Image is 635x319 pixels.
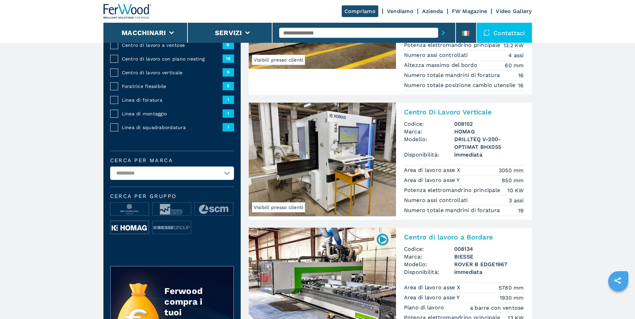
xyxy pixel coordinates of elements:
span: 5 [223,82,234,90]
p: Potenza elettromandrino principale [404,187,502,194]
a: Centro Di Lavoro Verticale HOMAG DRILLTEQ V-200-OPTIMAT BHX055Visibili presso clientiCentro Di La... [249,103,532,220]
span: Foratrice flessibile [122,83,223,90]
span: Codice: [404,120,454,128]
img: image [110,221,149,234]
span: 16 [223,55,234,63]
a: Compriamo [342,5,378,17]
span: Centro di lavoro a ventose [122,42,223,48]
p: Altezza massimo del bordo [404,62,479,69]
em: 60 mm [505,62,524,69]
span: Disponibilità: [404,268,454,276]
span: 1 [223,109,234,117]
p: Piano di lavoro [404,304,446,311]
em: a barre con ventose [470,304,524,312]
p: Numero totale mandrini di foratura [404,207,502,214]
em: 850 mm [502,177,524,184]
h3: 008134 [454,245,524,253]
span: Linea di montaggio [122,110,223,117]
img: image [153,203,191,216]
span: Centro di lavoro con piano nesting [122,56,223,62]
h3: DRILLTEQ V-200-OPTIMAT BHX055 [454,135,524,151]
em: 3 assi [509,197,524,204]
span: Cerca per Gruppo [110,194,234,199]
button: submit-button [438,25,449,40]
img: Ferwood [103,4,152,19]
h3: BIESSE [454,253,524,260]
span: 1 [223,123,234,131]
em: 4 assi [508,51,524,59]
a: FW Magazine [452,8,487,14]
a: Video Gallery [496,8,532,14]
span: immediata [454,151,524,158]
p: Area di lavoro asse Y [404,177,462,184]
span: Marca: [404,253,454,260]
h3: ROVER B EDGE1967 [454,260,524,268]
p: Numero assi controllati [404,197,470,204]
span: Disponibilità: [404,151,454,158]
em: 1930 mm [500,294,524,302]
img: image [153,221,191,234]
iframe: Chat [607,289,630,314]
em: 3050 mm [499,167,524,174]
div: Contattaci [477,23,532,43]
p: Numero assi controllati [404,51,470,59]
span: Visibili presso clienti [252,55,305,65]
h3: 008152 [454,120,524,128]
p: Numero totale mandrini di foratura [404,72,502,79]
p: Area di lavoro asse X [404,284,462,291]
span: Modello: [404,135,454,151]
em: 16 [518,82,524,89]
a: Azienda [422,8,443,14]
span: Marca: [404,128,454,135]
em: 10 KW [507,187,524,194]
span: Modello: [404,260,454,268]
em: 19 [518,207,524,214]
button: Servizi [215,29,242,37]
img: Centro Di Lavoro Verticale HOMAG DRILLTEQ V-200-OPTIMAT BHX055 [249,103,396,216]
img: Contattaci [483,29,490,36]
em: 5780 mm [499,284,524,292]
span: Visibili presso clienti [252,202,305,212]
span: 1 [223,96,234,104]
img: 008134 [376,233,389,246]
p: Potenza elettromandrino principale [404,41,502,49]
p: Area di lavoro asse Y [404,294,462,301]
span: immediata [454,268,524,276]
em: 16 [518,72,524,79]
span: 9 [223,68,234,76]
a: sharethis [609,272,626,289]
em: 13.2 KW [503,41,524,49]
button: Macchinari [122,29,166,37]
p: Numero totale posizione cambio utensile [404,82,517,89]
span: Linea di squadrabordatura [122,124,223,131]
img: image [195,203,233,216]
h2: Centro Di Lavoro Verticale [404,108,524,116]
label: Cerca per marca [110,158,234,163]
a: Vendiamo [387,8,413,14]
p: Area di lavoro asse X [404,167,462,174]
h2: Centro di lavoro a Bordare [404,233,524,241]
span: Centro di lavoro verticale [122,69,223,76]
span: 8 [223,41,234,49]
span: Codice: [404,245,454,253]
h3: HOMAG [454,128,524,135]
span: Linea di foratura [122,97,223,103]
img: image [110,203,149,216]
